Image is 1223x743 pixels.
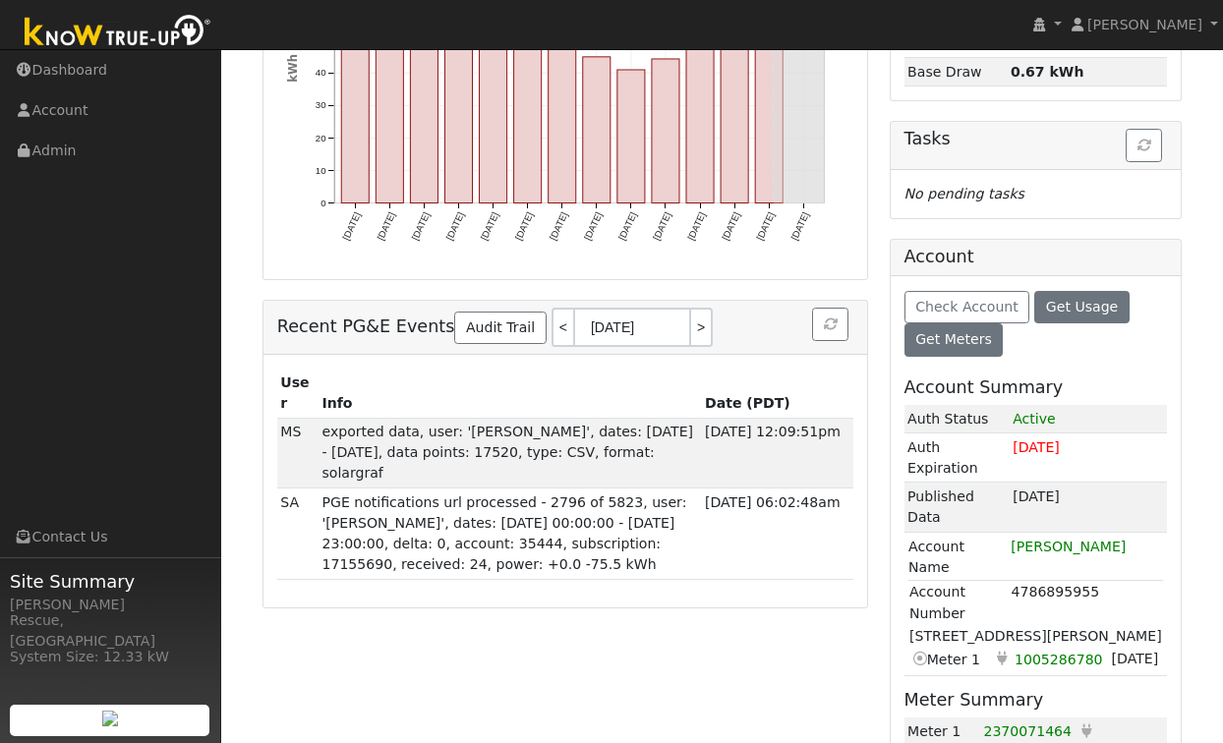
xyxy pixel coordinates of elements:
text: [DATE] [616,210,639,242]
button: Refresh [1126,129,1162,162]
div: Rescue, [GEOGRAPHIC_DATA] [10,610,210,652]
td: SDP Admin [277,488,319,579]
text: [DATE] [685,210,708,242]
rect: onclick="" [652,59,679,203]
h5: Meter Summary [904,690,1168,711]
text: [DATE] [513,210,536,242]
img: retrieve [102,711,118,726]
td: [DATE] 12:09:51pm [701,418,853,487]
span: Get Usage [1046,299,1118,314]
text: 40 [316,68,326,79]
text: [DATE] [340,210,363,242]
i: Electricity [994,649,1012,669]
td: Meter 1 [908,648,993,671]
td: PGE notifications url processed - 2796 of 5823, user: '[PERSON_NAME]', dates: [DATE] 00:00:00 - [... [319,488,701,579]
text: [DATE] [651,210,673,242]
rect: onclick="" [722,8,749,203]
td: Published Data [904,483,1010,532]
h5: Tasks [904,129,1168,149]
i: No pending tasks [904,186,1024,201]
text: 10 [316,165,326,176]
button: Check Account [904,291,1030,324]
button: Get Usage [1034,291,1130,324]
span: Get Meters [915,331,992,347]
text: [DATE] [548,210,570,242]
a: Audit Trail [454,312,546,345]
text: [DATE] [582,210,605,242]
td: [STREET_ADDRESS][PERSON_NAME] [908,625,1163,648]
button: Refresh [812,308,848,341]
span: Check Account [915,299,1019,314]
button: Get Meters [904,323,1004,357]
span: Usage Point: 2370071464 Service Agreement ID: 4785626535 [1011,648,1106,670]
h5: Account Summary [904,377,1168,398]
span: [PERSON_NAME] [1087,17,1202,32]
td: 4786895955 [1011,581,1163,625]
rect: onclick="" [410,13,437,203]
th: User [277,369,319,418]
rect: onclick="" [583,57,611,203]
text: [DATE] [479,210,501,242]
text: [DATE] [443,210,466,242]
td: [PERSON_NAME] [1010,536,1163,579]
td: 1 [1010,405,1168,433]
td: exported data, user: '[PERSON_NAME]', dates: [DATE] - [DATE], data points: 17520, type: CSV, form... [319,418,701,487]
rect: onclick="" [514,27,542,202]
text: [DATE] [721,210,743,242]
td: [DATE] [1010,433,1168,483]
rect: onclick="" [376,9,403,203]
img: Know True-Up [15,11,221,55]
td: Auth Expiration [904,433,1010,483]
td: Account Number [908,581,1010,625]
th: Date (PDT) [701,369,853,418]
h5: Recent PG&E Events [277,308,854,347]
th: Info [319,369,701,418]
td: [DATE] 06:02:48am [701,488,853,579]
rect: onclick="" [549,35,576,203]
td: Base Draw [904,58,1008,86]
a: > [691,308,713,347]
span: 2370071464 [983,723,1072,739]
text: [DATE] [755,210,778,242]
text: kWh [285,54,299,83]
rect: onclick="" [480,17,507,203]
span: [DATE] [1013,488,1060,504]
i: Electricity [1078,724,1096,738]
rect: onclick="" [617,70,645,203]
strong: 0.67 kWh [1011,64,1084,80]
text: [DATE] [409,210,432,242]
text: [DATE] [375,210,397,242]
div: System Size: 12.33 kW [10,647,210,667]
rect: onclick="" [686,18,714,203]
a: < [552,308,573,347]
h5: Account [904,247,974,266]
td: Auth Status [904,405,1010,433]
span: Sign Date [1108,647,1162,669]
text: [DATE] [789,210,812,242]
td: Meghan Stimmler [277,418,319,487]
i: Current meter [909,649,927,669]
span: Site Summary [10,568,210,595]
text: 20 [316,133,326,143]
text: 0 [320,198,325,208]
td: Account Name [907,536,1010,579]
div: [PERSON_NAME] [10,595,210,615]
text: 30 [316,100,326,111]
